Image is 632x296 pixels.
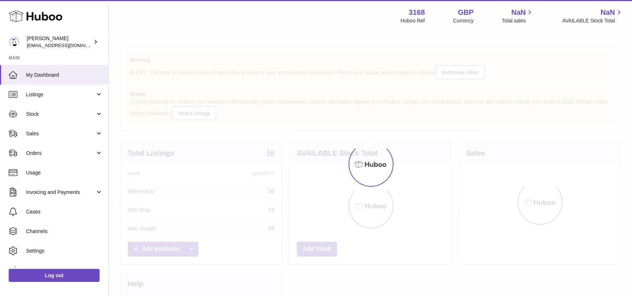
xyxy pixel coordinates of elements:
span: Orders [26,150,95,157]
span: AVAILABLE Stock Total [562,17,623,24]
strong: GBP [458,8,473,17]
div: Huboo Ref [401,17,425,24]
img: internalAdmin-3168@internal.huboo.com [9,37,20,47]
span: Cases [26,208,103,215]
span: Channels [26,228,103,235]
div: [PERSON_NAME] [27,35,92,49]
a: Log out [9,269,100,282]
span: Returns [26,267,103,274]
span: NaN [511,8,526,17]
span: Invoicing and Payments [26,189,95,196]
a: NaN AVAILABLE Stock Total [562,8,623,24]
span: NaN [601,8,615,17]
span: Total sales [502,17,534,24]
a: NaN Total sales [502,8,534,24]
span: Settings [26,248,103,254]
div: Currency [453,17,474,24]
span: Usage [26,169,103,176]
span: Listings [26,91,95,98]
span: [EMAIL_ADDRESS][DOMAIN_NAME] [27,42,106,48]
span: My Dashboard [26,72,103,79]
span: Stock [26,111,95,118]
strong: 3168 [409,8,425,17]
span: Sales [26,130,95,137]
